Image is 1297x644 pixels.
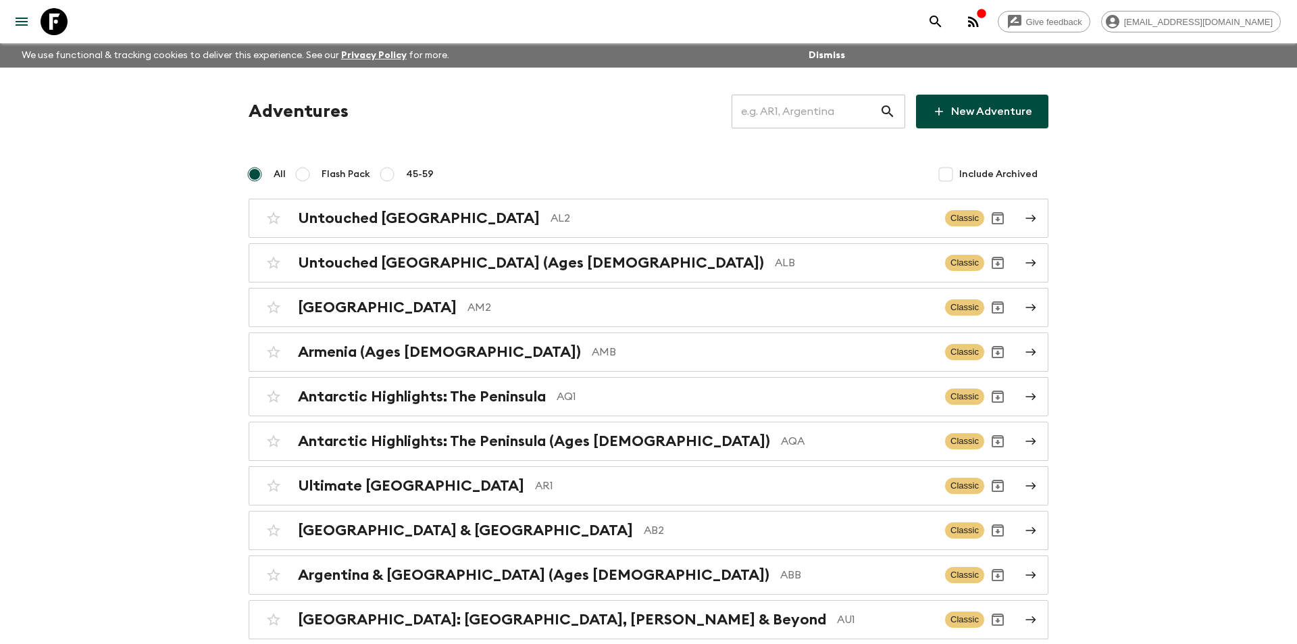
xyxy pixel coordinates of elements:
button: Archive [984,339,1011,366]
a: [GEOGRAPHIC_DATA] & [GEOGRAPHIC_DATA]AB2ClassicArchive [249,511,1048,550]
p: ALB [775,255,934,271]
a: Give feedback [998,11,1090,32]
button: Archive [984,562,1011,589]
p: AMB [592,344,934,360]
h2: Ultimate [GEOGRAPHIC_DATA] [298,477,524,495]
button: menu [8,8,35,35]
h2: [GEOGRAPHIC_DATA]: [GEOGRAPHIC_DATA], [PERSON_NAME] & Beyond [298,611,826,628]
p: AL2 [551,210,934,226]
a: Antarctic Highlights: The Peninsula (Ages [DEMOGRAPHIC_DATA])AQAClassicArchive [249,422,1048,461]
h2: Untouched [GEOGRAPHIC_DATA] (Ages [DEMOGRAPHIC_DATA]) [298,254,764,272]
span: Classic [945,478,984,494]
h2: [GEOGRAPHIC_DATA] [298,299,457,316]
h2: Armenia (Ages [DEMOGRAPHIC_DATA]) [298,343,581,361]
span: Flash Pack [322,168,370,181]
span: All [274,168,286,181]
a: Armenia (Ages [DEMOGRAPHIC_DATA])AMBClassicArchive [249,332,1048,372]
span: Classic [945,344,984,360]
p: AQ1 [557,389,934,405]
span: Classic [945,433,984,449]
p: AM2 [467,299,934,316]
input: e.g. AR1, Argentina [732,93,880,130]
h2: Untouched [GEOGRAPHIC_DATA] [298,209,540,227]
button: Archive [984,517,1011,544]
a: Antarctic Highlights: The PeninsulaAQ1ClassicArchive [249,377,1048,416]
button: Archive [984,205,1011,232]
p: We use functional & tracking cookies to deliver this experience. See our for more. [16,43,455,68]
button: Archive [984,428,1011,455]
button: Dismiss [805,46,848,65]
h2: [GEOGRAPHIC_DATA] & [GEOGRAPHIC_DATA] [298,522,633,539]
button: Archive [984,294,1011,321]
button: Archive [984,249,1011,276]
a: New Adventure [916,95,1048,128]
p: ABB [780,567,934,583]
div: [EMAIL_ADDRESS][DOMAIN_NAME] [1101,11,1281,32]
h2: Antarctic Highlights: The Peninsula [298,388,546,405]
span: [EMAIL_ADDRESS][DOMAIN_NAME] [1117,17,1280,27]
p: AU1 [837,612,934,628]
span: Classic [945,210,984,226]
span: Classic [945,255,984,271]
span: Classic [945,567,984,583]
p: AB2 [644,522,934,539]
span: Give feedback [1019,17,1090,27]
p: AR1 [535,478,934,494]
a: Argentina & [GEOGRAPHIC_DATA] (Ages [DEMOGRAPHIC_DATA])ABBClassicArchive [249,555,1048,595]
span: Include Archived [959,168,1038,181]
p: AQA [781,433,934,449]
h2: Argentina & [GEOGRAPHIC_DATA] (Ages [DEMOGRAPHIC_DATA]) [298,566,769,584]
a: Privacy Policy [341,51,407,60]
button: Archive [984,383,1011,410]
button: Archive [984,606,1011,633]
button: Archive [984,472,1011,499]
h2: Antarctic Highlights: The Peninsula (Ages [DEMOGRAPHIC_DATA]) [298,432,770,450]
button: search adventures [922,8,949,35]
span: Classic [945,522,984,539]
a: [GEOGRAPHIC_DATA]: [GEOGRAPHIC_DATA], [PERSON_NAME] & BeyondAU1ClassicArchive [249,600,1048,639]
span: Classic [945,612,984,628]
a: Untouched [GEOGRAPHIC_DATA]AL2ClassicArchive [249,199,1048,238]
span: 45-59 [406,168,434,181]
h1: Adventures [249,98,349,125]
a: Ultimate [GEOGRAPHIC_DATA]AR1ClassicArchive [249,466,1048,505]
span: Classic [945,299,984,316]
a: [GEOGRAPHIC_DATA]AM2ClassicArchive [249,288,1048,327]
span: Classic [945,389,984,405]
a: Untouched [GEOGRAPHIC_DATA] (Ages [DEMOGRAPHIC_DATA])ALBClassicArchive [249,243,1048,282]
